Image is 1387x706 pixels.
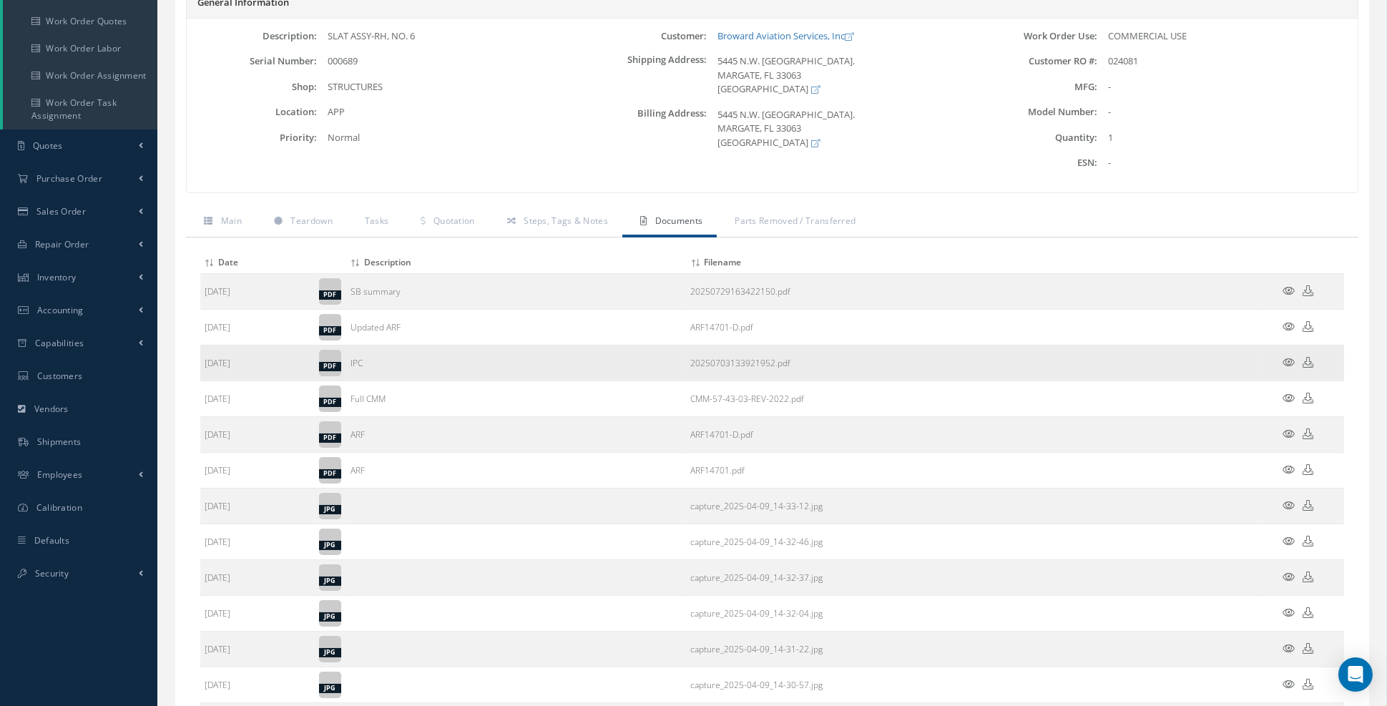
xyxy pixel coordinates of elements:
[319,577,341,586] div: jpg
[1283,572,1295,584] a: Preview
[1303,643,1314,655] a: Download
[691,500,823,512] a: Download
[346,309,687,345] td: Updated ARF
[691,428,754,441] a: Download
[200,252,315,274] th: Date
[3,62,157,89] a: Work Order Assignment
[691,643,823,655] a: Download
[1097,105,1358,119] div: -
[317,105,577,119] div: APP
[691,357,791,369] a: Download
[35,567,69,579] span: Security
[403,207,489,237] a: Quotation
[691,464,745,476] a: Download
[524,215,608,227] span: Steps, Tags & Notes
[655,215,703,227] span: Documents
[1283,607,1295,619] a: Preview
[1303,321,1314,333] a: Download
[221,215,242,227] span: Main
[319,469,341,479] div: pdf
[187,107,317,117] label: Location:
[37,304,84,316] span: Accounting
[1303,500,1314,512] a: Download
[707,54,968,97] div: 5445 N.W. [GEOGRAPHIC_DATA]. MARGATE, FL 33063 [GEOGRAPHIC_DATA]
[967,132,1097,143] label: Quantity:
[347,207,403,237] a: Tasks
[691,393,805,405] a: Download
[200,273,315,309] td: [DATE]
[346,452,687,488] td: ARF
[3,8,157,35] a: Work Order Quotes
[36,172,102,185] span: Purchase Order
[1283,500,1295,512] a: Preview
[200,524,315,559] td: [DATE]
[319,612,341,622] div: jpg
[1108,54,1138,67] span: 024081
[186,207,256,237] a: Main
[1283,679,1295,691] a: Preview
[317,131,577,145] div: Normal
[319,326,341,335] div: pdf
[577,108,707,150] label: Billing Address:
[577,54,707,97] label: Shipping Address:
[200,631,315,667] td: [DATE]
[967,107,1097,117] label: Model Number:
[200,345,315,381] td: [DATE]
[319,398,341,407] div: pdf
[187,56,317,67] label: Serial Number:
[967,31,1097,41] label: Work Order Use:
[1097,80,1358,94] div: -
[200,559,315,595] td: [DATE]
[200,488,315,524] td: [DATE]
[37,469,83,481] span: Employees
[37,436,82,448] span: Shipments
[1283,357,1295,369] a: Preview
[256,207,347,237] a: Teardown
[691,607,823,619] a: Download
[1303,464,1314,476] a: Download
[1303,393,1314,405] a: Download
[319,362,341,371] div: pdf
[1303,572,1314,584] a: Download
[691,285,791,298] a: Download
[707,108,968,150] div: 5445 N.W. [GEOGRAPHIC_DATA]. MARGATE, FL 33063 [GEOGRAPHIC_DATA]
[34,534,69,546] span: Defaults
[35,238,89,250] span: Repair Order
[1303,607,1314,619] a: Download
[691,679,823,691] a: Download
[622,207,717,237] a: Documents
[691,536,823,548] a: Download
[328,54,358,67] span: 000689
[200,667,315,702] td: [DATE]
[365,215,389,227] span: Tasks
[967,82,1097,92] label: MFG:
[346,252,687,274] th: Description
[1097,156,1358,170] div: -
[33,139,63,152] span: Quotes
[200,416,315,452] td: [DATE]
[687,252,1259,274] th: Filename
[319,684,341,693] div: jpg
[37,271,77,283] span: Inventory
[1283,643,1295,655] a: Preview
[1283,393,1295,405] a: Preview
[691,321,754,333] a: Download
[489,207,622,237] a: Steps, Tags & Notes
[433,215,475,227] span: Quotation
[200,309,315,345] td: [DATE]
[1283,464,1295,476] a: Preview
[691,572,823,584] a: Download
[1283,536,1295,548] a: Preview
[319,433,341,443] div: pdf
[317,29,577,44] div: SLAT ASSY-RH, NO. 6
[346,416,687,452] td: ARF
[346,381,687,416] td: Full CMM
[34,403,69,415] span: Vendors
[967,56,1097,67] label: Customer RO #:
[1097,131,1358,145] div: 1
[319,541,341,550] div: jpg
[718,29,854,42] a: Broward Aviation Services, Inc
[187,132,317,143] label: Priority:
[346,273,687,309] td: SB summary
[1283,321,1295,333] a: Preview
